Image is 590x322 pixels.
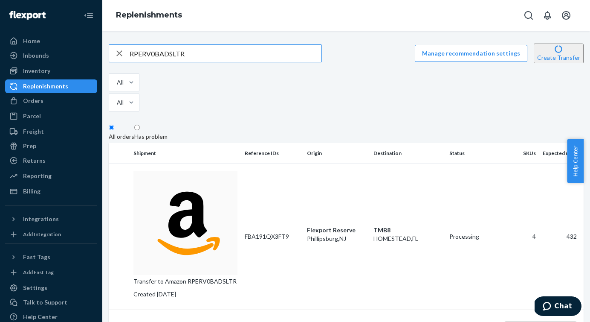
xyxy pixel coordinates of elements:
[567,139,584,183] button: Help Center
[5,281,97,295] a: Settings
[23,253,50,261] div: Fast Tags
[373,234,442,243] p: HOMESTEAD , FL
[5,139,97,153] a: Prep
[23,51,49,60] div: Inbounds
[539,164,584,310] td: 432
[23,112,41,120] div: Parcel
[5,296,97,309] button: Talk to Support
[539,143,584,164] th: Expected units
[23,67,50,75] div: Inventory
[23,156,46,165] div: Returns
[23,172,52,180] div: Reporting
[109,132,134,141] div: All orders
[23,37,40,45] div: Home
[109,3,189,28] ol: breadcrumbs
[9,11,46,20] img: Flexport logo
[5,34,97,48] a: Home
[5,49,97,62] a: Inbounds
[5,184,97,198] a: Billing
[23,97,43,105] div: Orders
[415,45,527,62] button: Manage recommendation settings
[241,143,304,164] th: Reference IDs
[5,79,97,93] a: Replenishments
[134,132,168,141] div: Has problem
[116,98,117,107] input: All Destinations
[23,127,44,136] div: Freight
[23,187,40,196] div: Billing
[5,64,97,78] a: Inventory
[80,7,97,24] button: Close Navigation
[520,7,537,24] button: Open Search Box
[134,125,140,130] input: Has problem
[109,125,114,130] input: All orders
[370,143,445,164] th: Destination
[23,313,58,321] div: Help Center
[5,125,97,138] a: Freight
[116,78,117,87] input: All statuses
[23,298,67,307] div: Talk to Support
[535,296,581,318] iframe: Opens a widget where you can chat to one of our agents
[23,284,47,292] div: Settings
[241,164,304,310] td: FBA191QX3FT9
[5,94,97,108] a: Orders
[446,143,508,164] th: Status
[558,7,575,24] button: Open account menu
[23,82,68,91] div: Replenishments
[133,277,238,286] p: Transfer to Amazon RPERV0BADSLTR
[116,10,182,20] a: Replenishments
[5,212,97,226] button: Integrations
[5,154,97,167] a: Returns
[373,226,442,234] p: TMB8
[449,232,505,241] div: Processing
[23,231,61,238] div: Add Integration
[23,269,54,276] div: Add Fast Tag
[23,142,36,150] div: Prep
[508,143,539,164] th: SKUs
[539,7,556,24] button: Open notifications
[307,226,367,234] p: Flexport Reserve
[117,78,128,87] div: All statuses
[508,164,539,310] td: 4
[307,234,367,243] p: Phillipsburg , NJ
[5,229,97,240] a: Add Integration
[304,143,370,164] th: Origin
[5,267,97,278] a: Add Fast Tag
[130,143,241,164] th: Shipment
[117,98,128,107] div: All Destinations
[133,290,238,299] p: Created [DATE]
[5,109,97,123] a: Parcel
[23,215,59,223] div: Integrations
[5,169,97,183] a: Reporting
[130,45,321,62] input: Search Transfers
[534,44,584,63] button: Create Transfer
[5,250,97,264] button: Fast Tags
